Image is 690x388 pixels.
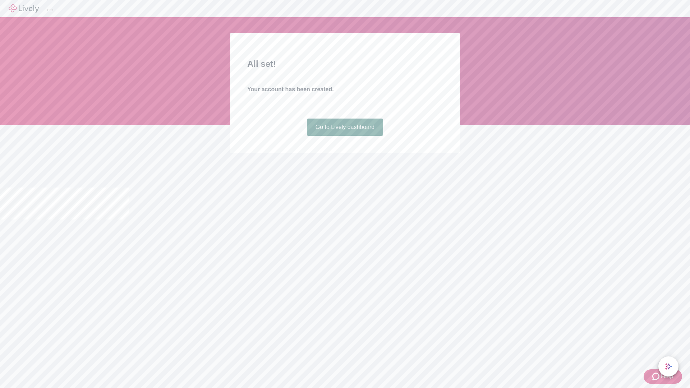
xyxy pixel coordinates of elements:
[644,369,682,384] button: Zendesk support iconHelp
[247,57,443,70] h2: All set!
[47,9,53,11] button: Log out
[307,119,383,136] a: Go to Lively dashboard
[652,372,661,381] svg: Zendesk support icon
[9,4,39,13] img: Lively
[658,356,678,377] button: chat
[661,372,673,381] span: Help
[665,363,672,370] svg: Lively AI Assistant
[247,85,443,94] h4: Your account has been created.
